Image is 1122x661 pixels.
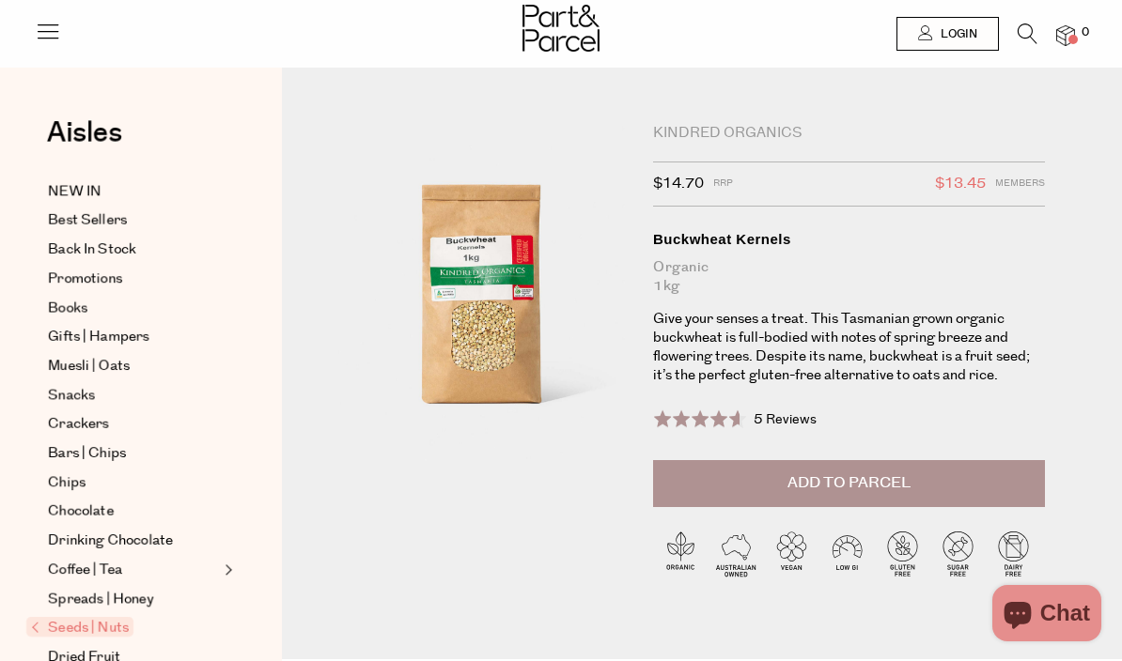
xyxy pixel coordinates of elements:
a: Chips [48,471,219,494]
a: Bars | Chips [48,442,219,465]
inbox-online-store-chat: Shopify online store chat [987,585,1107,646]
img: Part&Parcel [522,5,600,52]
div: Kindred Organics [653,124,1045,143]
span: Chocolate [48,500,114,523]
a: 0 [1056,25,1075,45]
span: Gifts | Hampers [48,326,149,348]
span: Drinking Chocolate [48,530,173,552]
span: RRP [713,172,733,196]
a: Snacks [48,384,219,407]
img: P_P-ICONS-Live_Bec_V11_Australian_Owned.svg [709,526,764,581]
img: Buckwheat Kernels [338,124,625,462]
a: Books [48,297,219,319]
span: 0 [1077,24,1094,41]
span: Members [995,172,1045,196]
span: Add to Parcel [787,472,911,494]
span: 5 Reviews [754,410,817,429]
a: Back In Stock [48,238,219,261]
button: Add to Parcel [653,460,1045,507]
span: Books [48,297,87,319]
a: Spreads | Honey [48,588,219,610]
span: NEW IN [48,180,101,203]
span: Bars | Chips [48,442,126,465]
a: Drinking Chocolate [48,530,219,552]
div: Buckwheat Kernels [653,230,1045,249]
span: Spreads | Honey [48,588,153,610]
a: Muesli | Oats [48,355,219,377]
a: NEW IN [48,180,219,203]
div: Organic 1kg [653,258,1045,296]
a: Chocolate [48,500,219,523]
img: P_P-ICONS-Live_Bec_V11_Vegan.svg [764,526,819,581]
button: Expand/Collapse Coffee | Tea [220,559,233,581]
span: Crackers [48,413,109,436]
span: $14.70 [653,172,704,196]
a: Aisles [47,119,122,166]
p: Give your senses a treat. This Tasmanian grown organic buckwheat is full-bodied with notes of spr... [653,310,1045,385]
span: $13.45 [935,172,986,196]
span: Back In Stock [48,238,136,261]
a: Best Sellers [48,209,219,232]
a: Promotions [48,268,219,290]
img: P_P-ICONS-Live_Bec_V11_Gluten_Free.svg [875,526,930,581]
span: Login [936,26,977,42]
span: Muesli | Oats [48,355,130,377]
span: Promotions [48,268,122,290]
img: P_P-ICONS-Live_Bec_V11_Dairy_Free.svg [986,526,1041,581]
img: P_P-ICONS-Live_Bec_V11_Low_Gi.svg [819,526,875,581]
span: Seeds | Nuts [26,617,133,637]
span: Snacks [48,384,95,407]
span: Chips [48,471,86,494]
a: Login [896,17,999,51]
img: P_P-ICONS-Live_Bec_V11_Organic.svg [653,526,709,581]
a: Gifts | Hampers [48,326,219,348]
a: Seeds | Nuts [31,617,219,639]
a: Coffee | Tea [48,559,219,581]
img: P_P-ICONS-Live_Bec_V11_Sugar_Free.svg [930,526,986,581]
span: Best Sellers [48,209,127,232]
span: Aisles [47,113,122,154]
a: Crackers [48,413,219,436]
span: Coffee | Tea [48,559,122,581]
